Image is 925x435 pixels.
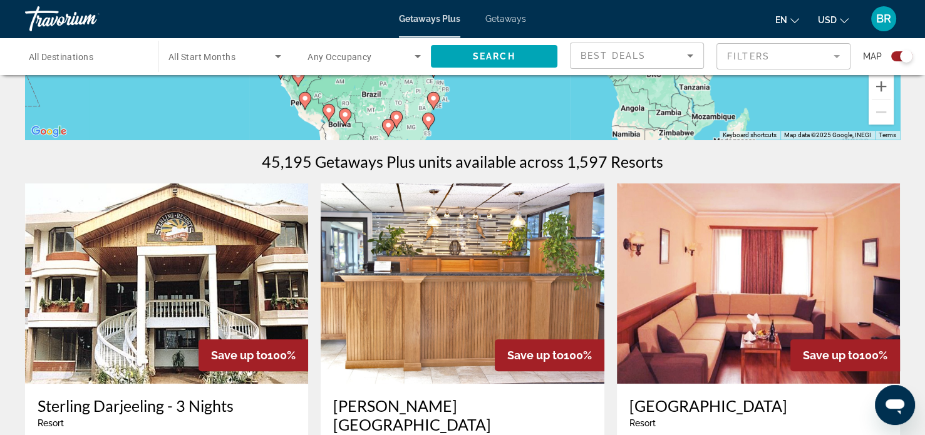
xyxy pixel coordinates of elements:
[38,418,64,428] span: Resort
[869,100,894,125] button: Zoom out
[25,183,308,384] img: 3108E01L.jpg
[38,396,296,415] a: Sterling Darjeeling - 3 Nights
[262,152,663,171] h1: 45,195 Getaways Plus units available across 1,597 Resorts
[867,6,900,32] button: User Menu
[818,15,837,25] span: USD
[784,131,871,138] span: Map data ©2025 Google, INEGI
[876,13,891,25] span: BR
[28,123,70,140] img: Google
[790,339,900,371] div: 100%
[775,11,799,29] button: Change language
[716,43,850,70] button: Filter
[25,3,150,35] a: Travorium
[473,51,515,61] span: Search
[723,131,777,140] button: Keyboard shortcuts
[879,131,896,138] a: Terms (opens in new tab)
[211,349,267,362] span: Save up to
[869,74,894,99] button: Zoom in
[581,51,646,61] span: Best Deals
[803,349,859,362] span: Save up to
[28,123,70,140] a: Open this area in Google Maps (opens a new window)
[875,385,915,425] iframe: Button to launch messaging window
[485,14,526,24] a: Getaways
[863,48,882,65] span: Map
[629,396,887,415] a: [GEOGRAPHIC_DATA]
[431,45,558,68] button: Search
[29,52,93,62] span: All Destinations
[307,52,372,62] span: Any Occupancy
[333,396,591,434] a: [PERSON_NAME][GEOGRAPHIC_DATA]
[617,183,900,384] img: 5442I01X.jpg
[321,183,604,384] img: A964O01X.jpg
[818,11,849,29] button: Change currency
[399,14,460,24] a: Getaways Plus
[168,52,235,62] span: All Start Months
[507,349,564,362] span: Save up to
[199,339,308,371] div: 100%
[495,339,604,371] div: 100%
[775,15,787,25] span: en
[629,418,656,428] span: Resort
[581,48,693,63] mat-select: Sort by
